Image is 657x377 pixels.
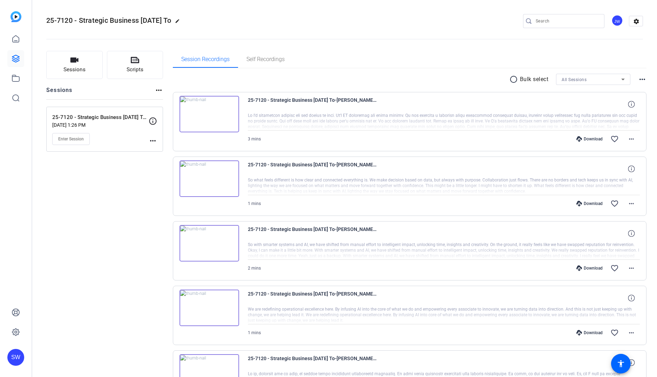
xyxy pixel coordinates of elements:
img: blue-gradient.svg [11,11,21,22]
p: [DATE] 1:26 PM [52,122,149,128]
ngx-avatar: Jon Williams [611,15,624,27]
button: Sessions [46,51,103,79]
input: Search [536,17,599,25]
h2: Sessions [46,86,73,99]
mat-icon: more_horiz [149,137,157,145]
span: 25-7120 - Strategic Business [DATE] To-[PERSON_NAME]-2025-10-10-12-19-27-782-0 [248,290,378,306]
img: thumb-nail [180,225,239,262]
mat-icon: more_horiz [155,86,163,94]
span: Sessions [63,66,86,74]
span: 25-7120 - Strategic Business [DATE] To-[PERSON_NAME]-2025-10-10-12-20-47-527-0 [248,225,378,242]
span: Scripts [127,66,143,74]
span: 25-7120 - Strategic Business [DATE] To [46,16,171,25]
mat-icon: more_horiz [627,329,636,337]
mat-icon: favorite_border [610,199,619,208]
span: 25-7120 - Strategic Business [DATE] To-[PERSON_NAME]-2025-10-10-12-24-14-098-0 [248,96,378,113]
div: Download [573,330,606,336]
button: Scripts [107,51,163,79]
span: Self Recordings [246,57,285,62]
img: thumb-nail [180,160,239,197]
span: 1 mins [248,330,261,335]
mat-icon: accessibility [617,359,625,368]
span: 3 mins [248,137,261,141]
div: Download [573,136,606,142]
p: Bulk select [520,75,549,84]
div: SW [7,349,24,366]
span: 25-7120 - Strategic Business [DATE] To-[PERSON_NAME]-2025-10-10-12-16-04-871-0 [248,354,378,371]
mat-icon: more_horiz [627,199,636,208]
p: 25-7120 - Strategic Business [DATE] Town Hall video [52,113,149,121]
mat-icon: more_horiz [627,135,636,143]
span: Enter Session [58,136,84,142]
span: 25-7120 - Strategic Business [DATE] To-[PERSON_NAME]-2025-10-10-12-22-45-818-0 [248,160,378,177]
mat-icon: favorite_border [610,135,619,143]
div: Download [573,265,606,271]
mat-icon: favorite_border [610,264,619,272]
img: thumb-nail [180,290,239,326]
button: Enter Session [52,133,90,145]
mat-icon: favorite_border [610,329,619,337]
span: Session Recordings [181,57,230,62]
mat-icon: more_horiz [638,75,646,84]
span: 2 mins [248,266,261,271]
span: All Sessions [562,77,587,82]
div: Download [573,201,606,206]
mat-icon: edit [175,19,183,27]
mat-icon: radio_button_unchecked [509,75,520,84]
mat-icon: settings [629,16,643,27]
div: JW [611,15,623,26]
span: 1 mins [248,201,261,206]
img: thumb-nail [180,96,239,132]
mat-icon: more_horiz [627,264,636,272]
